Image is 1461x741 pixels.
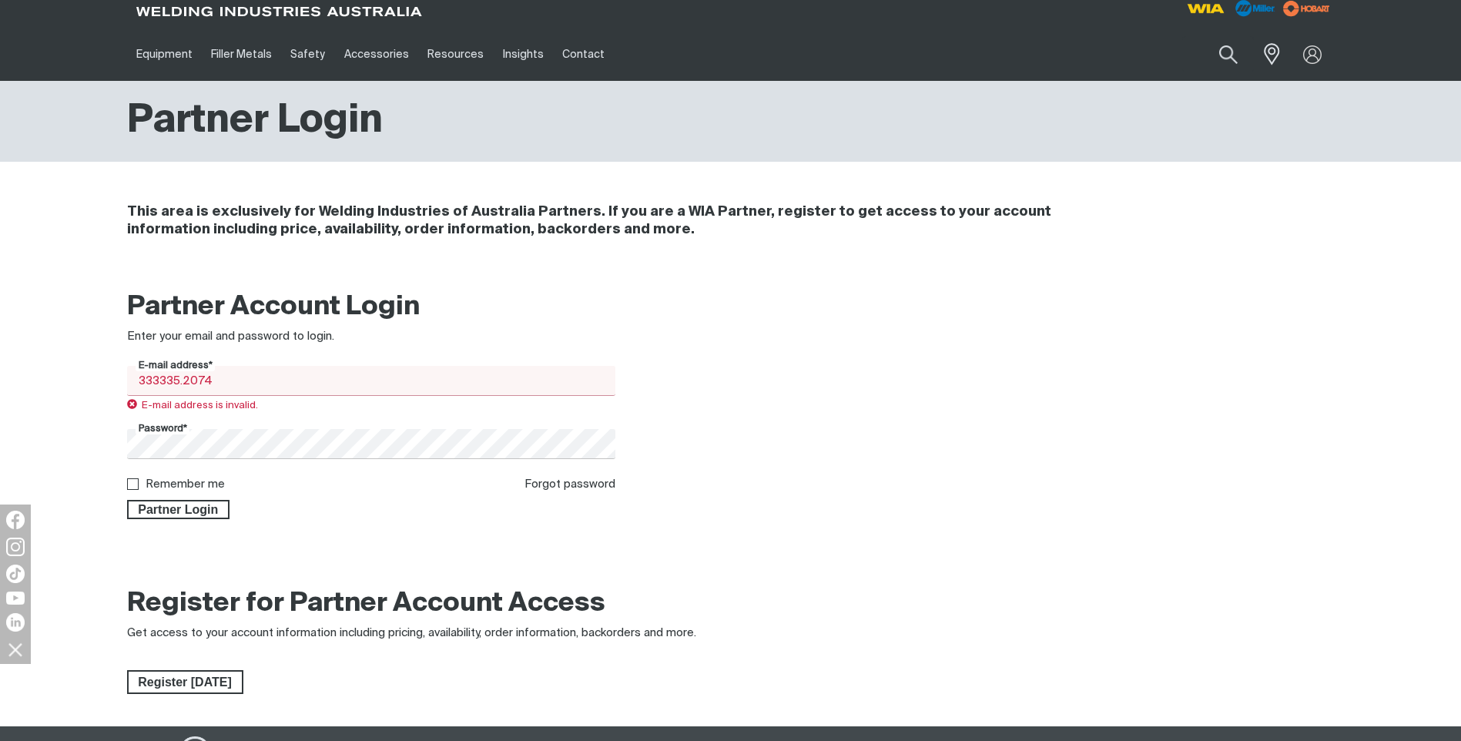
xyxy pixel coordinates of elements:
[129,500,229,520] span: Partner Login
[127,627,696,639] span: Get access to your account information including pricing, availability, order information, backor...
[127,28,202,81] a: Equipment
[146,478,225,490] label: Remember me
[127,670,243,695] a: Register Today
[6,538,25,556] img: Instagram
[127,28,1033,81] nav: Main
[553,28,614,81] a: Contact
[524,478,615,490] a: Forgot password
[418,28,493,81] a: Resources
[127,587,605,621] h2: Register for Partner Account Access
[6,565,25,583] img: TikTok
[6,511,25,529] img: Facebook
[129,670,242,695] span: Register [DATE]
[202,28,281,81] a: Filler Metals
[127,500,230,520] button: Partner Login
[127,401,259,411] span: E-mail address is invalid.
[127,96,383,146] h1: Partner Login
[127,328,616,346] div: Enter your email and password to login.
[281,28,334,81] a: Safety
[127,290,616,324] h2: Partner Account Login
[1182,36,1254,72] input: Product name or item number...
[6,592,25,605] img: YouTube
[6,613,25,632] img: LinkedIn
[335,28,418,81] a: Accessories
[1202,36,1255,72] button: Search products
[127,203,1129,239] h4: This area is exclusively for Welding Industries of Australia Partners. If you are a WIA Partner, ...
[2,636,28,662] img: hide socials
[493,28,552,81] a: Insights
